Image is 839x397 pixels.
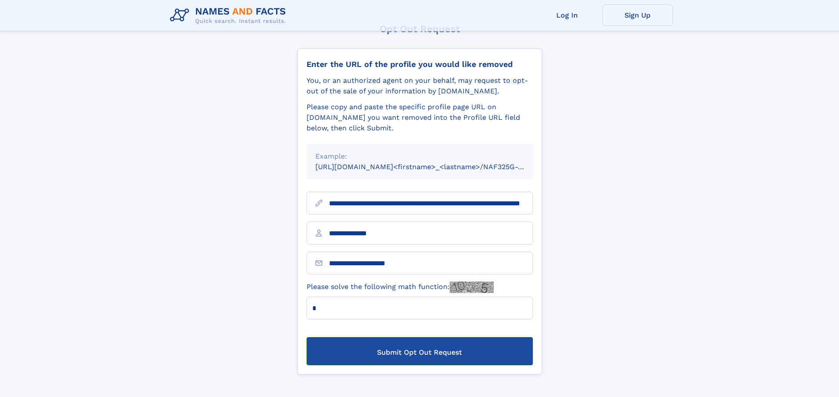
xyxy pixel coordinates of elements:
a: Sign Up [602,4,673,26]
button: Submit Opt Out Request [307,337,533,365]
a: Log In [532,4,602,26]
div: Example: [315,151,524,162]
small: [URL][DOMAIN_NAME]<firstname>_<lastname>/NAF325G-xxxxxxxx [315,163,550,171]
div: Please copy and paste the specific profile page URL on [DOMAIN_NAME] you want removed into the Pr... [307,102,533,134]
img: Logo Names and Facts [166,4,293,27]
div: Enter the URL of the profile you would like removed [307,59,533,69]
label: Please solve the following math function: [307,282,494,293]
div: You, or an authorized agent on your behalf, may request to opt-out of the sale of your informatio... [307,75,533,96]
